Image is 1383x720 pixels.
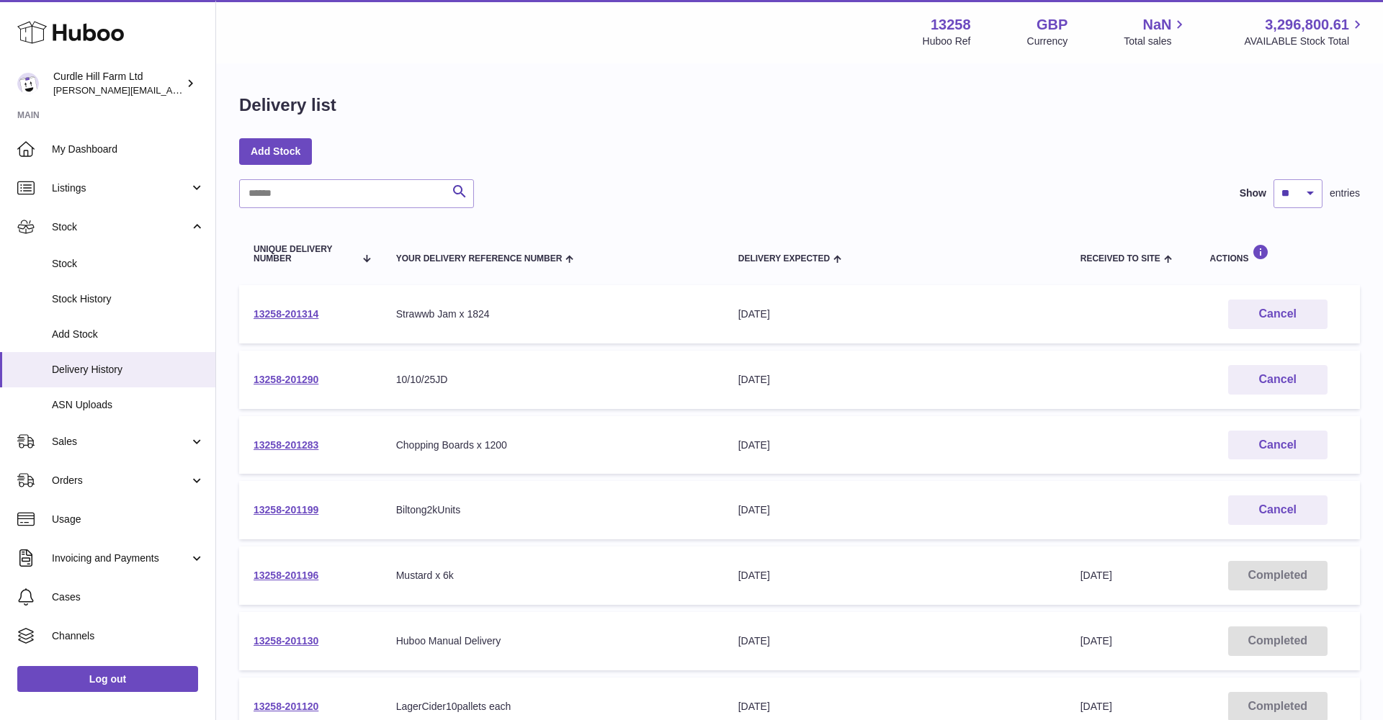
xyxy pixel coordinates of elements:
[1124,35,1188,48] span: Total sales
[1080,570,1112,581] span: [DATE]
[52,590,205,604] span: Cases
[52,398,205,412] span: ASN Uploads
[1228,300,1328,329] button: Cancel
[52,552,189,565] span: Invoicing and Payments
[738,700,1052,714] div: [DATE]
[254,570,318,581] a: 13258-201196
[396,634,710,648] div: Huboo Manual Delivery
[1080,254,1160,264] span: Received to Site
[396,373,710,387] div: 10/10/25JD
[52,363,205,377] span: Delivery History
[738,503,1052,517] div: [DATE]
[254,701,318,712] a: 13258-201120
[738,569,1052,582] div: [DATE]
[254,374,318,385] a: 13258-201290
[254,635,318,647] a: 13258-201130
[52,292,205,306] span: Stock History
[396,438,710,452] div: Chopping Boards x 1200
[1037,15,1068,35] strong: GBP
[254,504,318,516] a: 13258-201199
[738,373,1052,387] div: [DATE]
[1265,15,1349,35] span: 3,296,800.61
[738,438,1052,452] div: [DATE]
[738,254,830,264] span: Delivery Expected
[923,35,971,48] div: Huboo Ref
[396,503,710,517] div: Biltong2kUnits
[17,73,39,94] img: charlotte@diddlysquatfarmshop.com
[738,634,1052,648] div: [DATE]
[254,245,354,264] span: Unique Delivery Number
[52,181,189,195] span: Listings
[1240,186,1266,200] label: Show
[396,569,710,582] div: Mustard x 6k
[931,15,971,35] strong: 13258
[1244,35,1366,48] span: AVAILABLE Stock Total
[1209,244,1346,264] div: Actions
[52,257,205,271] span: Stock
[1124,15,1188,48] a: NaN Total sales
[52,474,189,487] span: Orders
[53,84,289,96] span: [PERSON_NAME][EMAIL_ADDRESS][DOMAIN_NAME]
[239,138,312,164] a: Add Stock
[1228,431,1328,460] button: Cancel
[1228,495,1328,525] button: Cancel
[1080,701,1112,712] span: [DATE]
[52,513,205,526] span: Usage
[53,70,183,97] div: Curdle Hill Farm Ltd
[738,307,1052,321] div: [DATE]
[1080,635,1112,647] span: [DATE]
[1228,365,1328,395] button: Cancel
[1330,186,1360,200] span: entries
[239,94,336,117] h1: Delivery list
[1244,15,1366,48] a: 3,296,800.61 AVAILABLE Stock Total
[17,666,198,692] a: Log out
[52,220,189,234] span: Stock
[396,700,710,714] div: LagerCider10pallets each
[396,307,710,321] div: Strawwb Jam x 1824
[396,254,563,264] span: Your Delivery Reference Number
[1027,35,1068,48] div: Currency
[52,435,189,449] span: Sales
[52,328,205,341] span: Add Stock
[254,439,318,451] a: 13258-201283
[254,308,318,320] a: 13258-201314
[1142,15,1171,35] span: NaN
[52,629,205,643] span: Channels
[52,143,205,156] span: My Dashboard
